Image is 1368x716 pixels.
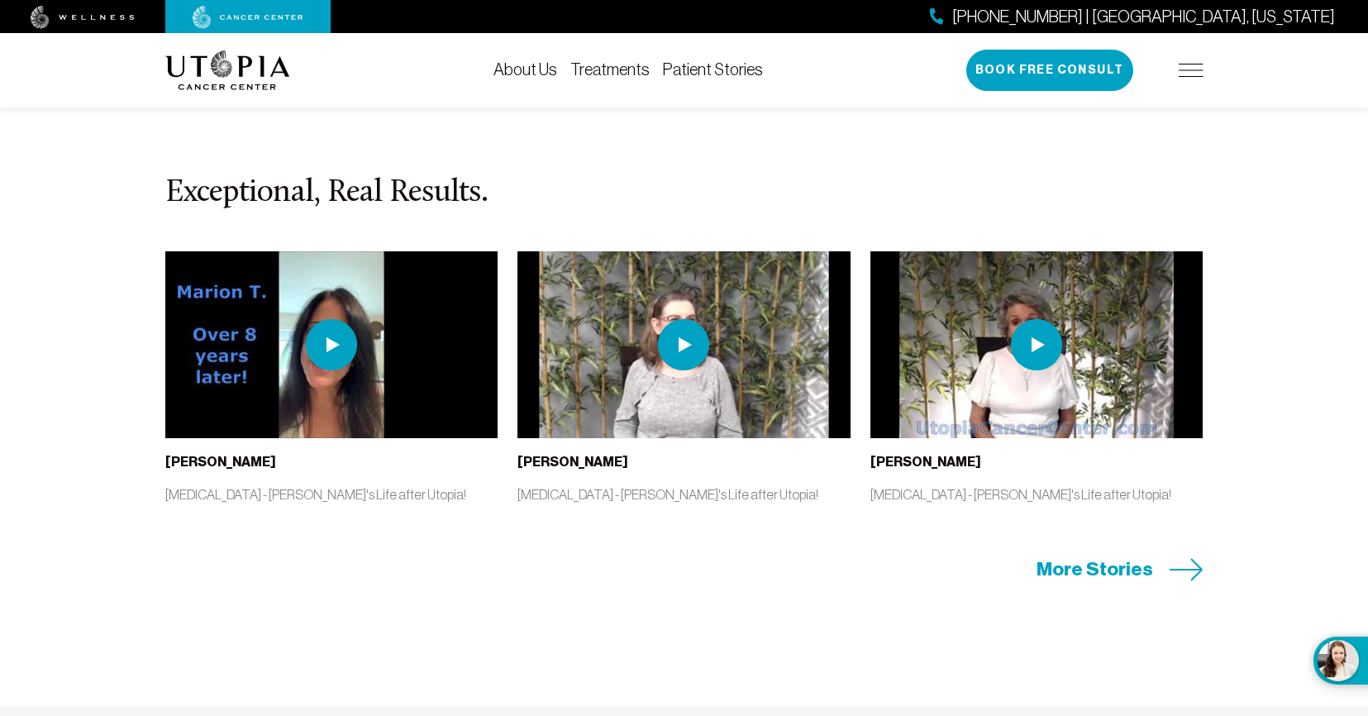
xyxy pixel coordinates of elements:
img: icon-hamburger [1179,64,1204,77]
img: cancer center [193,6,303,29]
a: Patient Stories [663,60,763,79]
span: More Stories [1037,556,1153,582]
p: [MEDICAL_DATA] - [PERSON_NAME]'s Life after Utopia! [517,485,851,504]
img: play icon [658,319,709,370]
a: Treatments [570,60,650,79]
button: Book Free Consult [966,50,1133,91]
img: thumbnail [870,251,1204,438]
a: More Stories [1037,556,1204,582]
img: play icon [306,319,357,370]
p: [MEDICAL_DATA] - [PERSON_NAME]'s Life after Utopia! [165,485,498,504]
span: [PHONE_NUMBER] | [GEOGRAPHIC_DATA], [US_STATE] [952,5,1335,29]
a: [PHONE_NUMBER] | [GEOGRAPHIC_DATA], [US_STATE] [930,5,1335,29]
b: [PERSON_NAME] [165,454,276,470]
img: thumbnail [165,251,498,438]
img: thumbnail [517,251,851,438]
h3: Exceptional, Real Results. [165,176,1204,211]
img: wellness [31,6,135,29]
img: logo [165,50,290,90]
b: [PERSON_NAME] [870,454,981,470]
b: [PERSON_NAME] [517,454,628,470]
img: play icon [1011,319,1062,370]
a: About Us [493,60,557,79]
p: [MEDICAL_DATA] - [PERSON_NAME]'s Life after Utopia! [870,485,1204,504]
